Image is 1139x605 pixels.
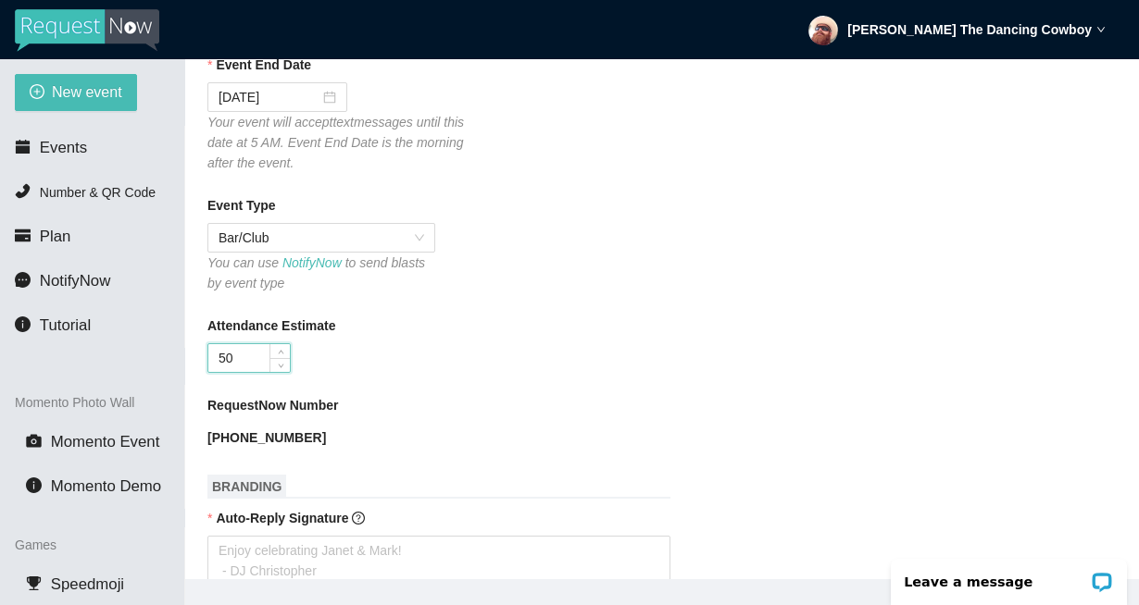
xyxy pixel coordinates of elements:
a: NotifyNow [282,255,342,270]
span: info-circle [26,477,42,493]
img: ACg8ocL8pFc0vhsx_PlXg9xfxL-RGphS_zevxdHVg404UeQA_0uODfU=s96-c [808,16,838,45]
iframe: LiveChat chat widget [879,547,1139,605]
b: Event End Date [216,55,311,75]
span: Number & QR Code [40,185,156,200]
span: phone [15,183,31,199]
span: down [1096,25,1106,34]
b: Event Type [207,195,276,216]
span: Increase Value [269,344,290,358]
span: down [275,360,286,371]
div: You can use to send blasts by event type [207,253,435,293]
span: credit-card [15,228,31,243]
button: plus-circleNew event [15,74,137,111]
span: camera [26,433,42,449]
b: Auto-Reply Signature [216,511,348,525]
span: Plan [40,228,71,245]
span: Events [40,139,87,156]
span: New event [52,80,122,104]
img: RequestNow [15,9,159,52]
span: info-circle [15,316,31,332]
span: Speedmoji [51,575,124,593]
span: Decrease Value [269,358,290,372]
span: NotifyNow [40,272,110,290]
span: trophy [26,575,42,591]
span: Momento Demo [51,477,161,495]
span: plus-circle [30,84,44,102]
span: question-circle [352,512,365,525]
span: calendar [15,139,31,154]
span: Momento Event [51,433,160,451]
span: up [275,347,286,358]
b: RequestNow Number [207,395,339,415]
input: 09/11/2025 [219,87,319,107]
span: message [15,272,31,288]
strong: [PERSON_NAME] The Dancing Cowboy [847,22,1092,37]
b: Attendance Estimate [207,315,335,336]
b: [PHONE_NUMBER] [207,430,326,445]
span: Tutorial [40,316,91,334]
span: BRANDING [207,475,286,499]
i: Your event will accept text messages until this date at 5 AM. Event End Date is the morning after... [207,115,464,170]
span: Bar/Club [219,224,424,252]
